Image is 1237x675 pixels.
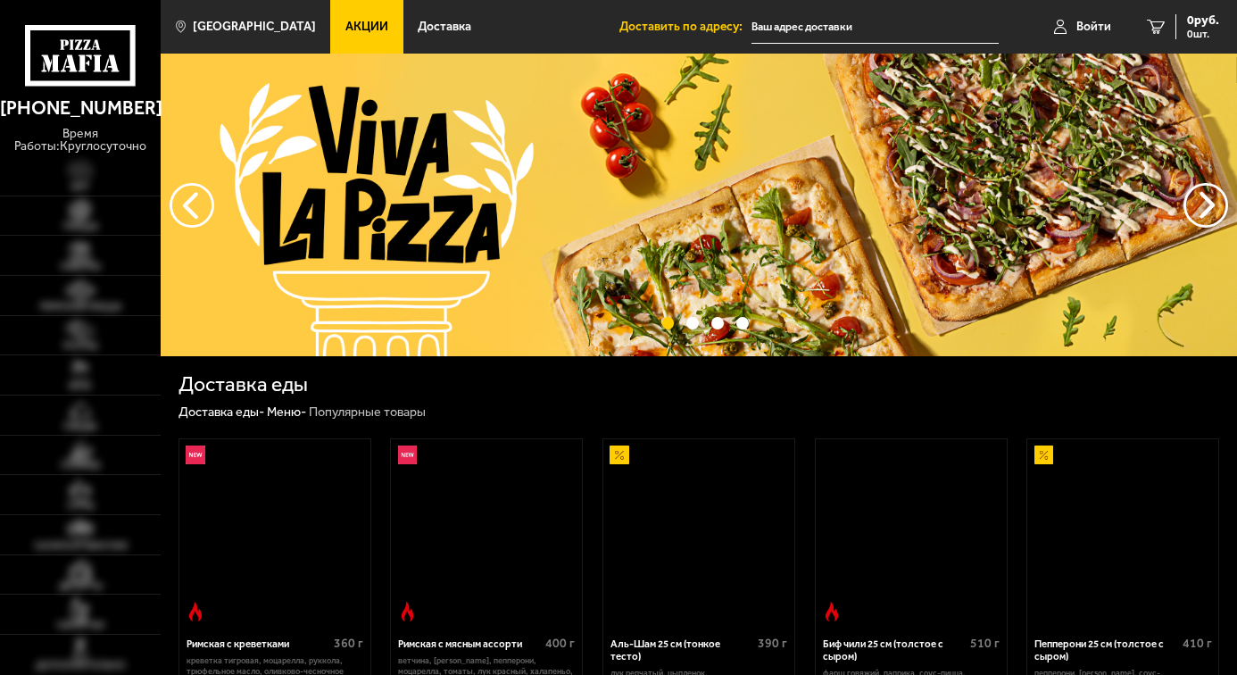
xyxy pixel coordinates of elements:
button: точки переключения [711,317,724,329]
button: точки переключения [686,317,699,329]
span: 360 г [334,636,363,651]
div: Римская с креветками [187,638,329,651]
span: 0 руб. [1187,14,1219,27]
span: 400 г [545,636,575,651]
button: предыдущий [1183,183,1228,228]
span: 410 г [1183,636,1212,651]
button: следующий [170,183,214,228]
input: Ваш адрес доставки [751,11,999,44]
div: Пепперони 25 см (толстое с сыром) [1034,638,1177,663]
h1: Доставка еды [178,374,308,395]
span: 0 шт. [1187,29,1219,39]
img: Острое блюдо [822,602,842,621]
span: Доставить по адресу: [619,21,751,33]
div: Биф чили 25 см (толстое с сыром) [823,638,966,663]
img: Акционный [610,446,629,465]
span: [GEOGRAPHIC_DATA] [193,21,316,33]
a: АкционныйПепперони 25 см (толстое с сыром) [1027,439,1218,629]
img: Акционный [1034,446,1054,465]
a: Меню- [267,404,306,420]
a: НовинкаОстрое блюдоРимская с креветками [179,439,370,629]
span: Акции [345,21,388,33]
img: Острое блюдо [186,602,205,621]
a: АкционныйАль-Шам 25 см (тонкое тесто) [603,439,794,629]
div: Римская с мясным ассорти [398,638,541,651]
span: 510 г [970,636,1000,651]
span: Войти [1076,21,1111,33]
img: Новинка [398,446,418,465]
div: Аль-Шам 25 см (тонкое тесто) [610,638,753,663]
div: Популярные товары [309,404,426,421]
a: НовинкаОстрое блюдоРимская с мясным ассорти [391,439,582,629]
span: Доставка [418,21,471,33]
img: Новинка [186,446,205,465]
button: точки переключения [662,317,675,329]
a: Доставка еды- [178,404,264,420]
img: Острое блюдо [398,602,418,621]
span: 390 г [758,636,787,651]
button: точки переключения [736,317,749,329]
a: Острое блюдоБиф чили 25 см (толстое с сыром) [816,439,1007,629]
